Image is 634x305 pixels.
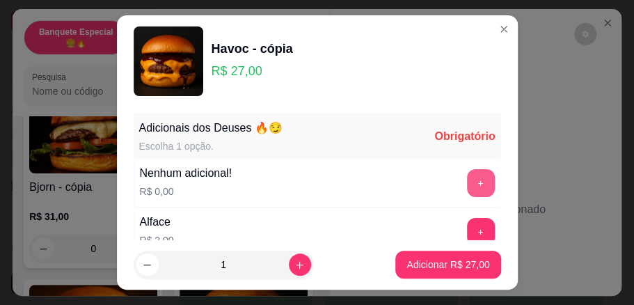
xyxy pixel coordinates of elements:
p: Adicionar R$ 27,00 [406,258,489,272]
p: R$ 27,00 [212,61,293,81]
button: add [467,169,495,197]
img: product-image [134,26,203,96]
button: Adicionar R$ 27,00 [395,251,500,279]
div: Havoc - cópia [212,39,293,58]
div: Adicionais dos Deuses 🔥😏 [139,120,283,136]
div: Nenhum adicional! [140,165,232,182]
button: decrease-product-quantity [136,253,159,276]
button: Close [493,18,515,40]
p: R$ 0,00 [140,185,232,198]
div: Escolha 1 opção. [139,139,283,153]
button: increase-product-quantity [289,253,311,276]
div: Obrigatório [434,128,495,145]
div: Alface [140,214,174,230]
p: R$ 2,00 [140,233,174,247]
button: add [467,218,495,246]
